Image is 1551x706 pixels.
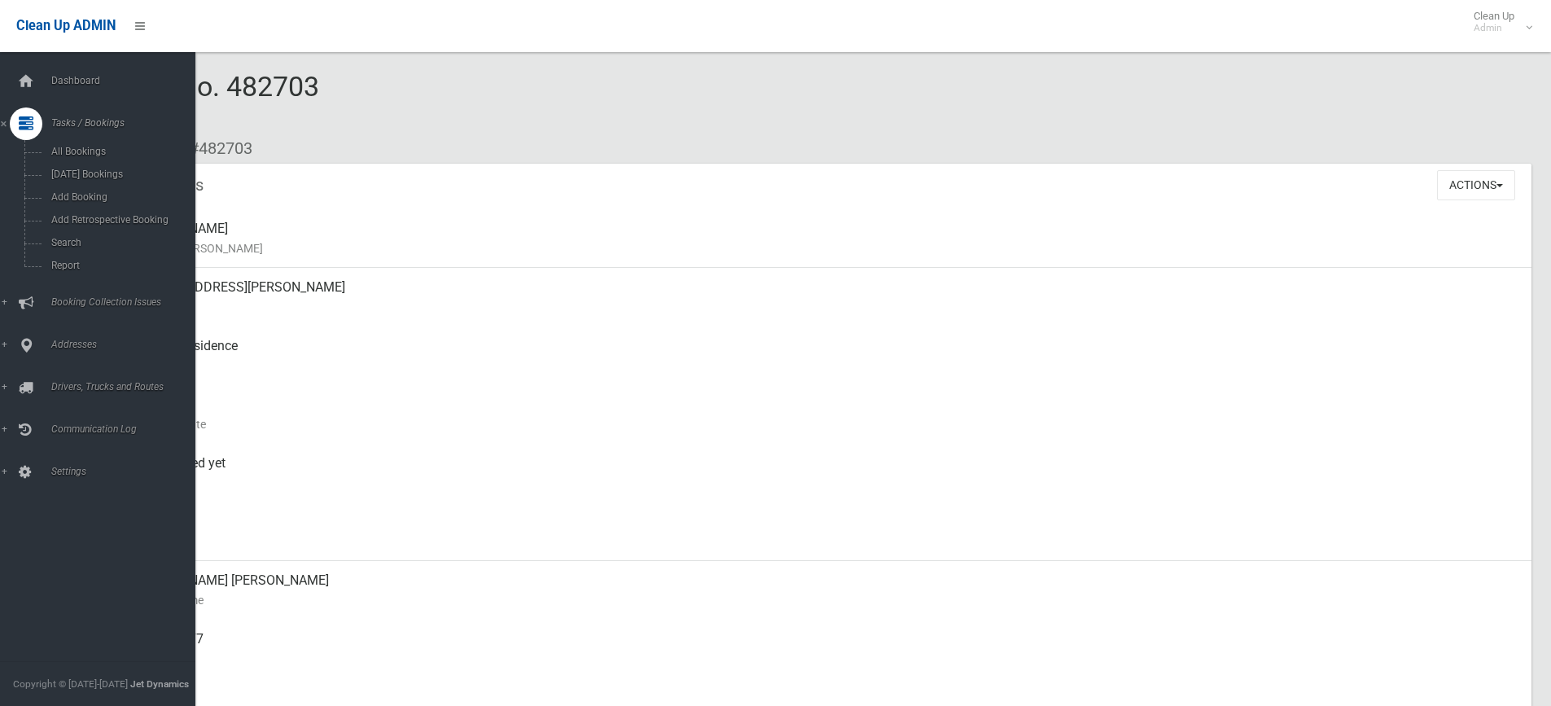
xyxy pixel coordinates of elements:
span: Dashboard [46,75,208,86]
div: Not collected yet [130,444,1518,502]
span: Booking Collection Issues [46,296,208,308]
small: Zone [130,532,1518,551]
div: [PERSON_NAME] [130,209,1518,268]
div: [DATE] [130,502,1518,561]
span: All Bookings [46,146,194,157]
div: [DATE] [130,385,1518,444]
small: Name of [PERSON_NAME] [130,239,1518,258]
span: Add Booking [46,191,194,203]
small: Admin [1474,22,1514,34]
span: Booking No. 482703 [72,70,319,134]
span: Add Retrospective Booking [46,214,194,226]
strong: Jet Dynamics [130,678,189,690]
span: Communication Log [46,423,208,435]
span: Search [46,237,194,248]
button: Actions [1437,170,1515,200]
span: Report [46,260,194,271]
small: Mobile [130,649,1518,669]
span: Addresses [46,339,208,350]
span: Tasks / Bookings [46,117,208,129]
small: Contact Name [130,590,1518,610]
span: Clean Up [1466,10,1531,34]
div: 0423441777 [130,620,1518,678]
span: [DATE] Bookings [46,169,194,180]
span: Settings [46,466,208,477]
div: Front of Residence [130,327,1518,385]
small: Pickup Point [130,356,1518,375]
small: Address [130,297,1518,317]
small: Collection Date [130,414,1518,434]
span: Drivers, Trucks and Routes [46,381,208,392]
small: Collected At [130,473,1518,493]
li: #482703 [177,134,252,164]
div: [STREET_ADDRESS][PERSON_NAME] [130,268,1518,327]
div: [PERSON_NAME] [PERSON_NAME] [130,561,1518,620]
span: Copyright © [DATE]-[DATE] [13,678,128,690]
span: Clean Up ADMIN [16,18,116,33]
